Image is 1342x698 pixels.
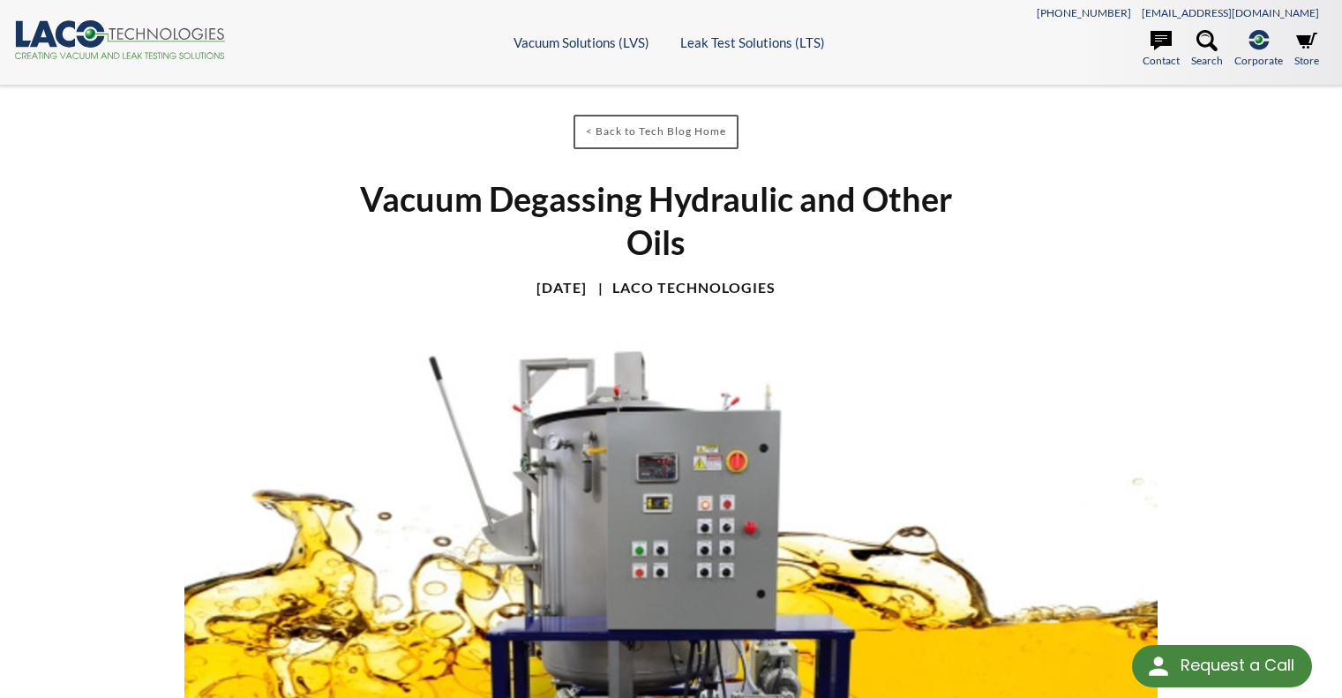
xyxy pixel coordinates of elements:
a: Vacuum Solutions (LVS) [514,34,649,50]
h4: [DATE] [536,279,587,297]
a: Leak Test Solutions (LTS) [680,34,825,50]
span: Corporate [1234,52,1283,69]
a: [EMAIL_ADDRESS][DOMAIN_NAME] [1142,6,1319,19]
a: Store [1294,30,1319,69]
div: Request a Call [1181,645,1294,686]
h1: Vacuum Degassing Hydraulic and Other Oils [332,177,981,265]
a: < Back to Tech Blog Home [574,115,738,149]
div: Request a Call [1132,645,1312,687]
a: Contact [1143,30,1180,69]
a: [PHONE_NUMBER] [1037,6,1131,19]
a: Search [1191,30,1223,69]
h4: LACO Technologies [589,279,776,297]
img: round button [1144,652,1173,680]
